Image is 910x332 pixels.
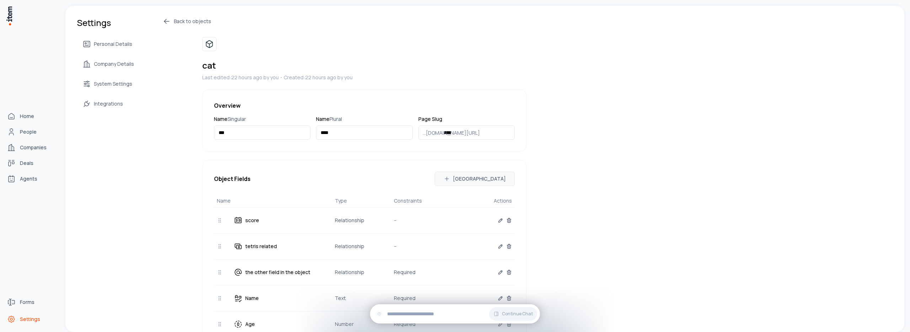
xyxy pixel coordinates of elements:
p: Name [316,116,412,123]
button: [GEOGRAPHIC_DATA] [435,172,515,186]
span: Home [20,113,34,120]
span: Continue Chat [502,311,533,317]
p: Type [335,197,394,204]
span: Company Details [94,60,134,68]
a: People [4,125,58,139]
a: Agents [4,172,58,186]
div: Continue Chat [370,304,540,323]
p: Relationship [335,216,394,224]
p: Text [335,294,394,302]
p: Page Slug [418,116,515,123]
p: the other field in the object [245,268,310,276]
span: Singular [227,116,246,122]
p: Name [217,197,335,204]
p: Last edited: 22 hours ago by you ・Created: 22 hours ago by you [202,74,526,81]
span: People [20,128,37,135]
button: Continue Chat [489,307,537,321]
span: System Settings [94,80,132,87]
p: Required [394,320,453,328]
p: Number [335,320,394,328]
span: Agents [20,175,37,182]
p: score [245,216,259,224]
h4: Overview [214,101,515,110]
a: Deals [4,156,58,170]
img: Item Brain Logo [6,6,13,26]
p: Required [394,294,453,302]
h1: cat [202,60,526,71]
a: System Settings [77,77,140,91]
p: Relationship [335,242,394,250]
a: Integrations [77,97,140,111]
a: Personal Details [77,37,140,51]
a: Back to objects [162,17,526,26]
p: tetris related [245,242,277,250]
span: Plural [330,116,342,122]
p: Age [245,320,255,328]
a: Home [4,109,58,123]
a: Company Details [77,57,140,71]
p: Required [394,268,453,276]
p: Name [214,116,310,123]
span: Companies [20,144,47,151]
span: Settings [20,316,40,323]
p: Actions [453,197,512,204]
p: -- [394,216,453,224]
p: Name [245,294,259,302]
h4: Object Fields [214,175,251,183]
span: Forms [20,299,34,306]
p: -- [394,242,453,250]
a: Settings [4,312,58,326]
a: Forms [4,295,58,309]
p: Relationship [335,268,394,276]
span: Personal Details [94,41,132,48]
p: Constraints [394,197,453,204]
span: Integrations [94,100,123,107]
a: Companies [4,140,58,155]
h1: Settings [77,17,140,28]
span: Deals [20,160,33,167]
